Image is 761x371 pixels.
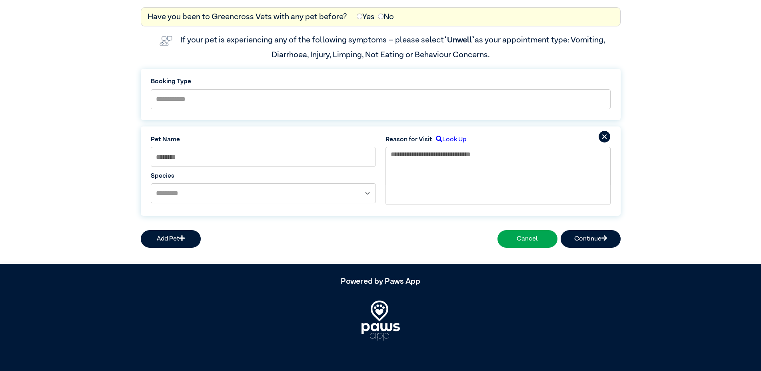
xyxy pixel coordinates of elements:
button: Add Pet [141,230,201,248]
button: Continue [561,230,621,248]
label: Have you been to Greencross Vets with any pet before? [148,11,347,23]
label: Reason for Visit [385,135,432,144]
button: Cancel [497,230,557,248]
label: If your pet is experiencing any of the following symptoms – please select as your appointment typ... [180,36,607,58]
label: No [378,11,394,23]
label: Pet Name [151,135,376,144]
input: Yes [357,14,362,19]
label: Yes [357,11,375,23]
span: “Unwell” [444,36,475,44]
img: vet [156,33,176,49]
label: Look Up [432,135,466,144]
img: PawsApp [362,301,400,341]
label: Species [151,171,376,181]
input: No [378,14,383,19]
h5: Powered by Paws App [141,277,621,286]
label: Booking Type [151,77,611,86]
